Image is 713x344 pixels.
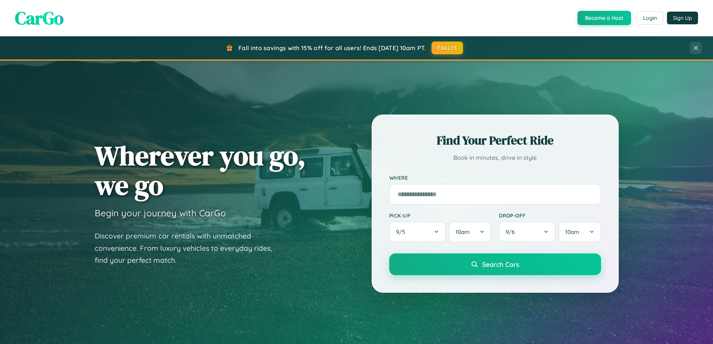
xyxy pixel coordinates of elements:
[449,222,491,242] button: 10am
[389,222,446,242] button: 9/5
[499,222,556,242] button: 9/6
[238,44,426,52] span: Fall into savings with 15% off for all users! Ends [DATE] 10am PT.
[637,11,663,25] button: Login
[389,212,491,219] label: Pick-up
[558,222,601,242] button: 10am
[389,174,601,181] label: Where
[667,12,698,24] button: Sign Up
[389,152,601,163] p: Book in minutes, drive in style
[506,228,518,235] span: 9 / 6
[578,11,631,25] button: Become a Host
[15,6,64,30] span: CarGo
[95,141,306,200] h1: Wherever you go, we go
[95,207,226,219] h3: Begin your journey with CarGo
[565,228,579,235] span: 10am
[432,42,463,54] button: FALL15
[482,260,519,268] span: Search Cars
[455,228,470,235] span: 10am
[95,230,282,267] p: Discover premium car rentals with unmatched convenience. From luxury vehicles to everyday rides, ...
[396,228,409,235] span: 9 / 5
[389,132,601,149] h2: Find Your Perfect Ride
[499,212,601,219] label: Drop-off
[389,253,601,275] button: Search Cars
